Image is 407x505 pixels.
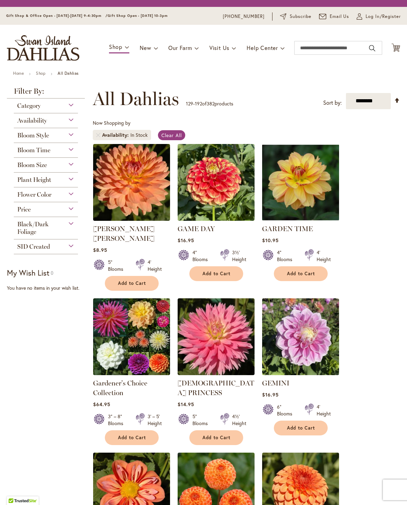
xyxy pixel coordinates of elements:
[178,298,255,375] img: GAY PRINCESS
[186,100,193,107] span: 129
[178,144,255,221] img: GAME DAY
[93,401,110,408] span: $64.95
[232,413,246,427] div: 4½' Height
[102,132,130,138] span: Availability
[140,44,151,51] span: New
[17,146,50,154] span: Bloom Time
[290,13,311,20] span: Subscribe
[93,379,147,397] a: Gardener's Choice Collection
[319,13,349,20] a: Email Us
[178,216,255,222] a: GAME DAY
[209,44,229,51] span: Visit Us
[36,71,46,76] a: Shop
[13,71,24,76] a: Home
[108,13,168,18] span: Gift Shop Open - [DATE] 10-3pm
[277,249,296,263] div: 4" Blooms
[17,102,41,110] span: Category
[330,13,349,20] span: Email Us
[178,370,255,377] a: GAY PRINCESS
[287,271,315,277] span: Add to Cart
[17,176,51,184] span: Plant Height
[6,13,108,18] span: Gift Shop & Office Open - [DATE]-[DATE] 9-4:30pm /
[277,403,296,417] div: 6" Blooms
[207,100,215,107] span: 382
[161,132,182,138] span: Clear All
[93,247,107,253] span: $8.95
[148,259,162,272] div: 4' Height
[262,144,339,221] img: GARDEN TIME
[262,298,339,375] img: GEMINI
[192,249,212,263] div: 4" Blooms
[178,225,215,233] a: GAME DAY
[168,44,192,51] span: Our Farm
[96,133,100,137] a: Remove Availability In Stock
[93,144,170,221] img: GABRIELLE MARIE
[317,249,331,263] div: 4' Height
[189,266,243,281] button: Add to Cart
[369,43,375,54] button: Search
[5,481,24,500] iframe: Launch Accessibility Center
[93,370,170,377] a: Gardener's Choice Collection
[178,379,254,397] a: [DEMOGRAPHIC_DATA] PRINCESS
[158,130,185,140] a: Clear All
[17,206,31,213] span: Price
[247,44,278,51] span: Help Center
[7,285,89,291] div: You have no items in your wish list.
[108,259,127,272] div: 5" Blooms
[178,237,194,244] span: $16.95
[17,132,49,139] span: Bloom Style
[93,89,179,109] span: All Dahlias
[17,161,47,169] span: Bloom Size
[202,435,231,441] span: Add to Cart
[262,391,279,398] span: $16.95
[118,435,146,441] span: Add to Cart
[287,425,315,431] span: Add to Cart
[109,43,122,50] span: Shop
[93,120,130,126] span: Now Shopping by
[93,298,170,375] img: Gardener's Choice Collection
[105,276,159,291] button: Add to Cart
[17,117,47,124] span: Availability
[17,191,51,198] span: Flower Color
[17,243,50,250] span: SID Created
[223,13,265,20] a: [PHONE_NUMBER]
[195,100,202,107] span: 192
[189,430,243,445] button: Add to Cart
[262,370,339,377] a: GEMINI
[7,268,49,278] strong: My Wish List
[93,225,155,243] a: [PERSON_NAME] [PERSON_NAME]
[262,225,313,233] a: GARDEN TIME
[93,216,170,222] a: GABRIELLE MARIE
[58,71,79,76] strong: All Dahlias
[130,132,148,138] div: In Stock
[202,271,231,277] span: Add to Cart
[192,413,212,427] div: 5" Blooms
[105,430,159,445] button: Add to Cart
[357,13,401,20] a: Log In/Register
[317,403,331,417] div: 4' Height
[178,401,194,408] span: $14.95
[366,13,401,20] span: Log In/Register
[186,98,233,109] p: - of products
[108,413,127,427] div: 3" – 8" Blooms
[262,379,289,387] a: GEMINI
[148,413,162,427] div: 3' – 5' Height
[323,96,342,109] label: Sort by:
[274,266,328,281] button: Add to Cart
[280,13,311,20] a: Subscribe
[7,35,79,61] a: store logo
[7,87,85,99] strong: Filter By:
[262,237,279,244] span: $10.95
[17,220,49,236] span: Black/Dark Foliage
[274,421,328,435] button: Add to Cart
[232,249,246,263] div: 3½' Height
[118,280,146,286] span: Add to Cart
[262,216,339,222] a: GARDEN TIME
